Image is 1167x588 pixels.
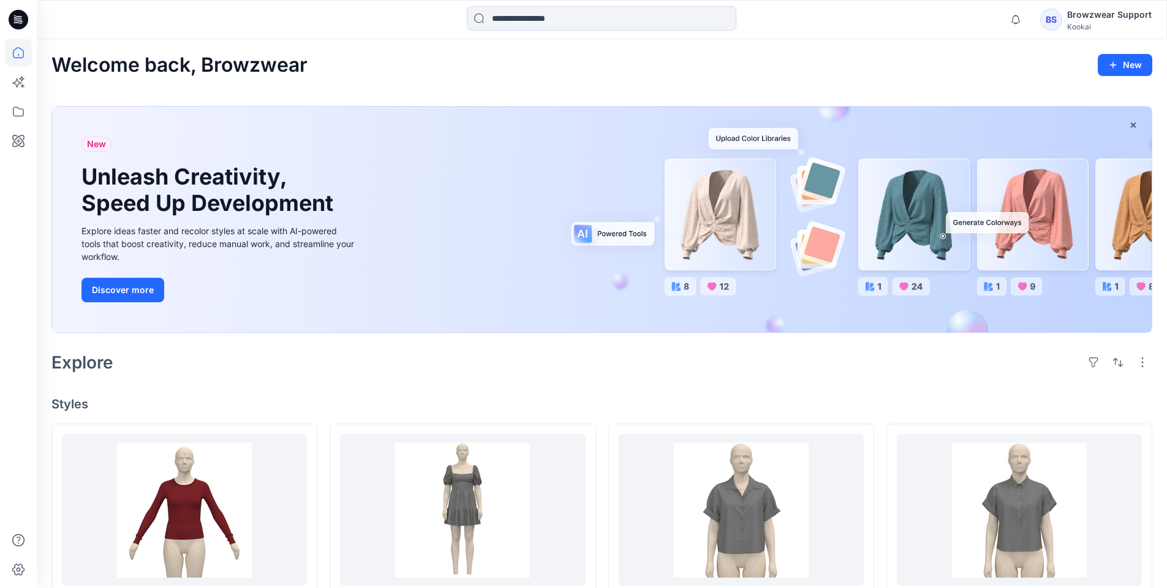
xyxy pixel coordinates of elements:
a: R5478 -1- RAYON GAUZE MINI DRESS [340,434,585,586]
div: BS [1040,9,1062,31]
a: C4347 -4- KAREL OVERSIZED SHIRT [897,434,1142,586]
a: NW GUSSET BLOCK TRIAL [62,434,307,586]
a: Discover more [81,278,357,302]
a: C4347 -5- KAREL OVERSIZED SHIRT [619,434,864,586]
div: Browzwear Support [1067,7,1152,22]
h2: Welcome back, Browzwear [51,54,308,77]
button: Discover more [81,278,164,302]
h2: Explore [51,353,113,372]
button: New [1098,54,1152,76]
span: New [87,137,106,151]
h4: Styles [51,397,1152,411]
h1: Unleash Creativity, Speed Up Development [81,164,339,216]
div: Kookai [1067,22,1152,31]
div: Explore ideas faster and recolor styles at scale with AI-powered tools that boost creativity, red... [81,224,357,263]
